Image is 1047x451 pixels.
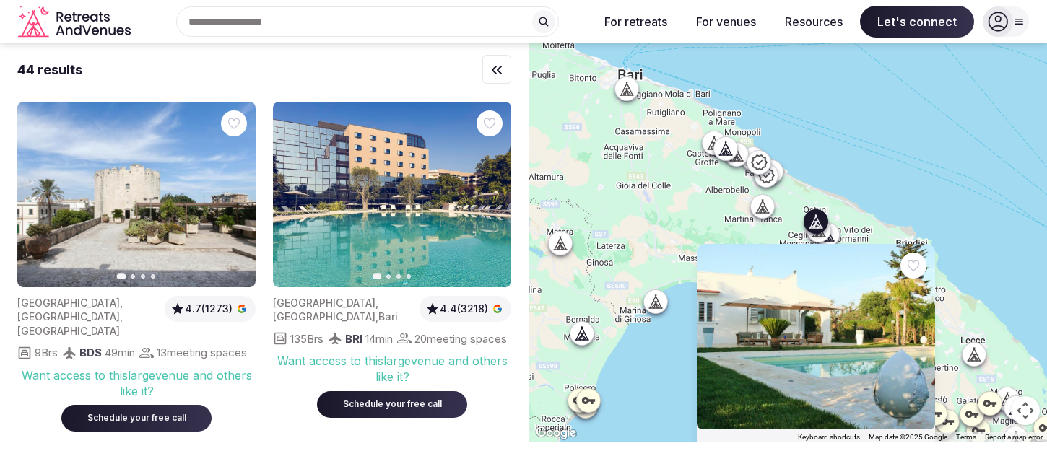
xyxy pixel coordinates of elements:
[334,398,450,411] div: Schedule your free call
[317,395,467,410] a: Schedule your free call
[396,274,401,279] button: Go to slide 3
[985,433,1043,441] a: Report a map error
[273,310,375,323] span: [GEOGRAPHIC_DATA]
[18,6,134,38] svg: Retreats and Venues company logo
[185,302,233,316] span: 4.7 (1273)
[290,331,323,346] span: 135 Brs
[131,274,135,279] button: Go to slide 2
[17,310,120,323] span: [GEOGRAPHIC_DATA]
[440,302,488,316] span: 4.4 (3218)
[17,367,256,400] div: Want access to this large venue and others like it?
[273,353,511,385] div: Want access to this large venue and others like it?
[386,274,391,279] button: Go to slide 2
[414,331,507,346] span: 20 meeting spaces
[532,424,580,442] img: Google
[79,412,194,424] div: Schedule your free call
[17,325,120,337] span: [GEOGRAPHIC_DATA]
[273,102,511,287] img: Featured image for venue
[17,61,82,79] div: 44 results
[532,424,580,442] a: Open this area in Google Maps (opens a new window)
[17,297,120,309] span: [GEOGRAPHIC_DATA]
[798,432,860,442] button: Keyboard shortcuts
[17,102,256,287] img: Featured image for venue
[105,345,135,360] span: 49 min
[120,297,123,309] span: ,
[425,302,505,316] button: 4.4(3218)
[956,433,976,441] a: Terms (opens in new tab)
[773,6,854,38] button: Resources
[407,274,411,279] button: Go to slide 4
[373,273,382,279] button: Go to slide 1
[79,346,102,359] span: BDS
[151,274,155,279] button: Go to slide 4
[170,302,250,316] button: 4.7(1273)
[18,6,134,38] a: Visit the homepage
[869,433,947,441] span: Map data ©2025 Google
[61,409,212,424] a: Schedule your free call
[375,310,378,323] span: ,
[157,345,247,360] span: 13 meeting spaces
[117,273,126,279] button: Go to slide 1
[378,310,398,323] span: Bari
[860,6,974,38] span: Let's connect
[365,331,393,346] span: 14 min
[120,310,123,323] span: ,
[345,332,362,346] span: BRI
[375,297,378,309] span: ,
[1011,396,1040,425] button: Map camera controls
[685,6,768,38] button: For venues
[593,6,679,38] button: For retreats
[141,274,145,279] button: Go to slide 3
[35,345,58,360] span: 9 Brs
[697,244,935,429] a: View Casa del Pino Innamorato
[273,297,375,309] span: [GEOGRAPHIC_DATA]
